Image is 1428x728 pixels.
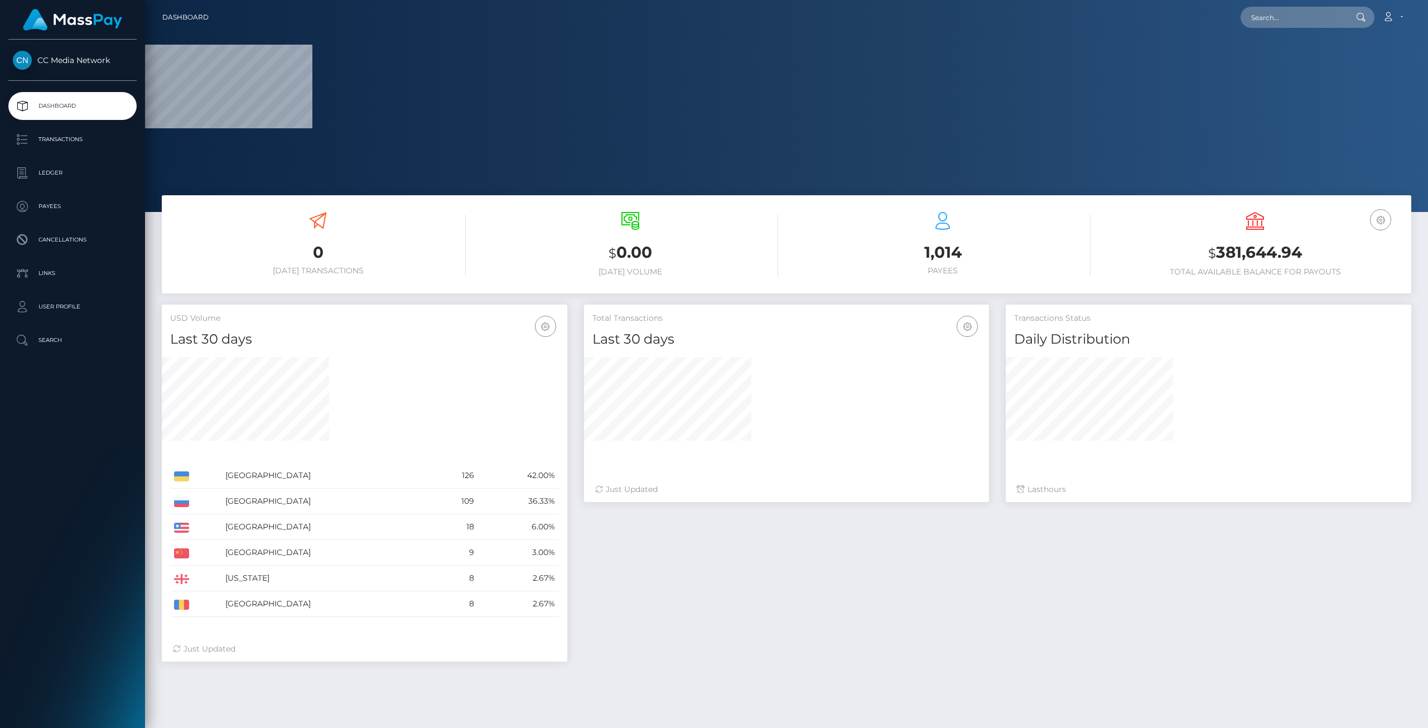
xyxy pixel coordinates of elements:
[432,463,478,489] td: 126
[8,326,137,354] a: Search
[1014,313,1403,324] h5: Transactions Status
[174,574,189,584] img: GE.png
[8,192,137,220] a: Payees
[170,242,466,263] h3: 0
[173,643,556,655] div: Just Updated
[221,540,432,566] td: [GEOGRAPHIC_DATA]
[221,566,432,591] td: [US_STATE]
[609,245,616,261] small: $
[221,514,432,540] td: [GEOGRAPHIC_DATA]
[13,198,132,215] p: Payees
[1107,242,1403,264] h3: 381,644.94
[174,497,189,507] img: RU.png
[221,463,432,489] td: [GEOGRAPHIC_DATA]
[432,489,478,514] td: 109
[483,242,778,264] h3: 0.00
[13,298,132,315] p: User Profile
[174,523,189,533] img: US.png
[13,51,32,70] img: CC Media Network
[8,293,137,321] a: User Profile
[595,484,978,495] div: Just Updated
[170,330,559,349] h4: Last 30 days
[221,591,432,617] td: [GEOGRAPHIC_DATA]
[1208,245,1216,261] small: $
[13,332,132,349] p: Search
[432,591,478,617] td: 8
[13,165,132,181] p: Ledger
[8,126,137,153] a: Transactions
[221,489,432,514] td: [GEOGRAPHIC_DATA]
[174,600,189,610] img: RO.png
[170,313,559,324] h5: USD Volume
[478,514,558,540] td: 6.00%
[432,540,478,566] td: 9
[8,92,137,120] a: Dashboard
[8,55,137,65] span: CC Media Network
[478,591,558,617] td: 2.67%
[432,514,478,540] td: 18
[8,159,137,187] a: Ledger
[795,266,1091,276] h6: Payees
[174,548,189,558] img: CN.png
[478,463,558,489] td: 42.00%
[483,267,778,277] h6: [DATE] Volume
[1017,484,1400,495] div: Last hours
[8,259,137,287] a: Links
[162,6,209,29] a: Dashboard
[13,98,132,114] p: Dashboard
[478,566,558,591] td: 2.67%
[8,226,137,254] a: Cancellations
[170,266,466,276] h6: [DATE] Transactions
[478,540,558,566] td: 3.00%
[1014,330,1403,349] h4: Daily Distribution
[432,566,478,591] td: 8
[13,265,132,282] p: Links
[23,9,122,31] img: MassPay Logo
[592,313,981,324] h5: Total Transactions
[478,489,558,514] td: 36.33%
[1107,267,1403,277] h6: Total Available Balance for Payouts
[592,330,981,349] h4: Last 30 days
[795,242,1091,263] h3: 1,014
[1241,7,1345,28] input: Search...
[174,471,189,481] img: UA.png
[13,232,132,248] p: Cancellations
[13,131,132,148] p: Transactions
